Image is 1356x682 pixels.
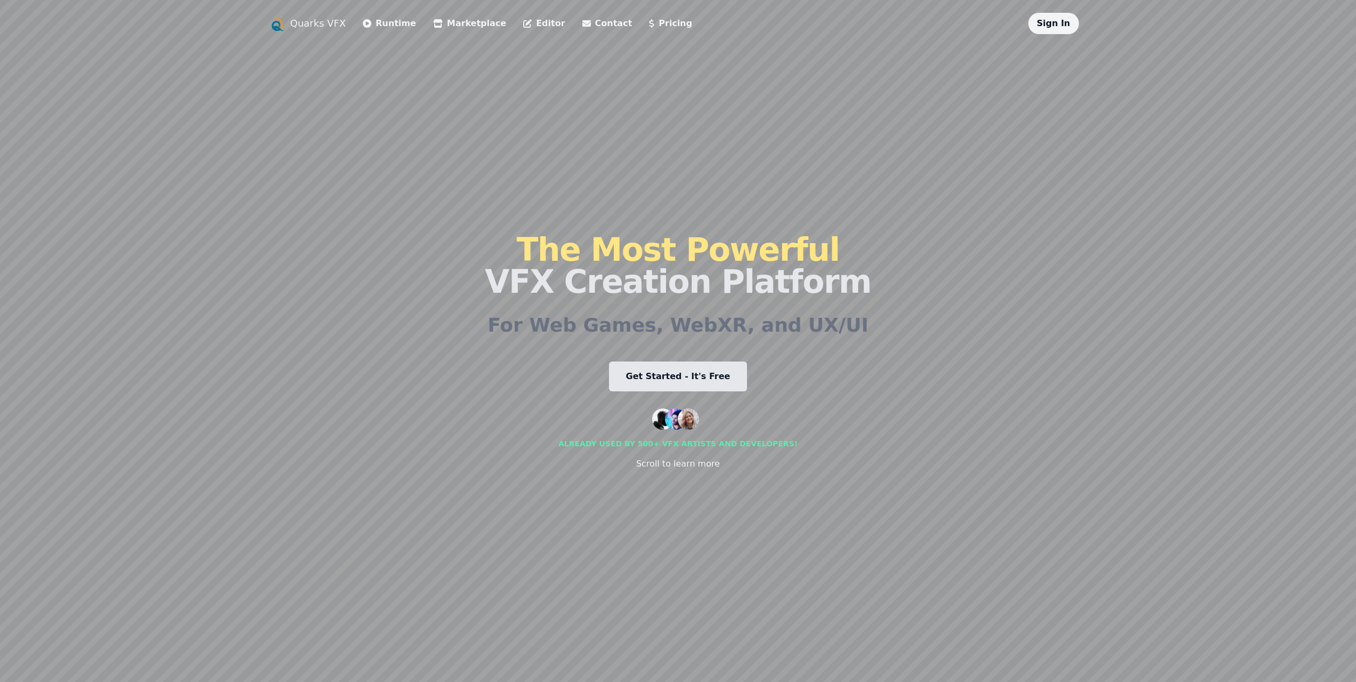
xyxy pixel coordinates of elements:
[609,362,748,391] a: Get Started - It's Free
[290,16,346,31] a: Quarks VFX
[516,231,839,268] span: The Most Powerful
[433,17,506,30] a: Marketplace
[652,408,673,430] img: customer 1
[488,315,868,336] h2: For Web Games, WebXR, and UX/UI
[636,458,720,470] div: Scroll to learn more
[678,408,699,430] img: customer 3
[558,438,798,449] div: Already used by 500+ vfx artists and developers!
[665,408,686,430] img: customer 2
[363,17,416,30] a: Runtime
[649,17,692,30] a: Pricing
[582,17,632,30] a: Contact
[523,17,565,30] a: Editor
[1037,18,1070,28] a: Sign In
[485,234,871,298] h1: VFX Creation Platform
